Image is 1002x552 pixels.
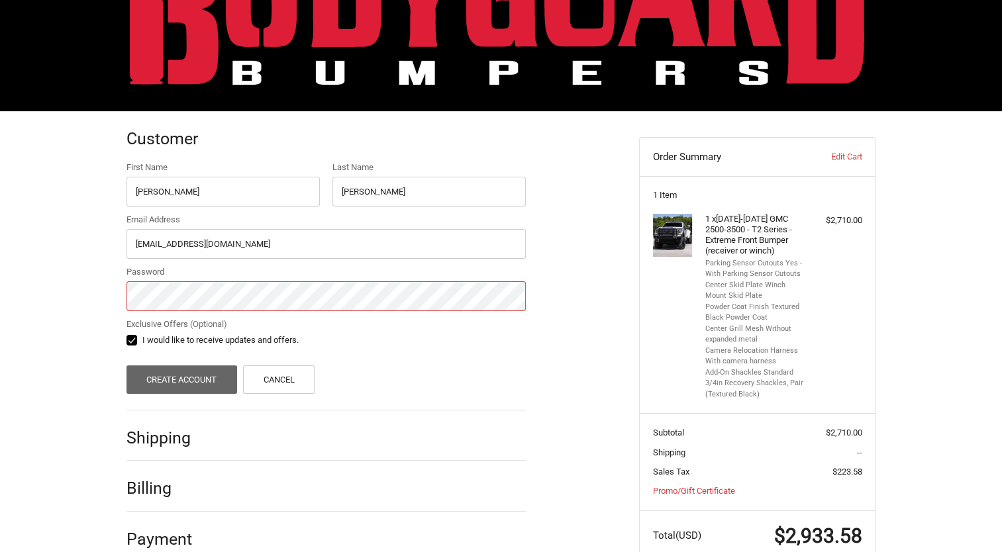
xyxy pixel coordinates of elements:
h4: 1 x [DATE]-[DATE] GMC 2500-3500 - T2 Series - Extreme Front Bumper (receiver or winch) [705,214,807,257]
span: Sales Tax [653,467,689,477]
span: $2,710.00 [826,428,862,437]
h2: Shipping [126,428,204,448]
li: Center Grill Mesh Without expanded metal [705,324,807,345]
label: First Name [126,161,320,174]
li: Add-On Shackles Standard 3/4in Recovery Shackles, Pair (Textured Black) [705,367,807,400]
h2: Customer [126,128,204,149]
button: Create Account [126,365,237,394]
a: Cancel [243,365,315,394]
a: Promo/Gift Certificate [653,486,735,496]
span: -- [857,447,862,457]
label: Last Name [332,161,526,174]
li: Center Skid Plate Winch Mount Skid Plate [705,280,807,302]
label: I would like to receive updates and offers. [126,335,526,345]
span: $223.58 [832,467,862,477]
label: Email Address [126,213,526,226]
label: Exclusive Offers [126,318,526,331]
label: Password [126,265,526,279]
a: Edit Cart [796,150,862,163]
li: Parking Sensor Cutouts Yes - With Parking Sensor Cutouts [705,258,807,280]
span: $2,933.58 [774,524,862,547]
h3: 1 Item [653,190,862,201]
span: Total (USD) [653,529,701,541]
li: Powder Coat Finish Textured Black Powder Coat [705,302,807,324]
h3: Order Summary [653,150,797,163]
h2: Billing [126,478,204,498]
span: Shipping [653,447,685,457]
li: Camera Relocation Harness With camera harness [705,345,807,367]
small: (Optional) [190,319,227,329]
span: Subtotal [653,428,684,437]
div: $2,710.00 [810,214,862,227]
iframe: Chat Widget [936,488,1002,552]
h2: Payment [126,529,204,549]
